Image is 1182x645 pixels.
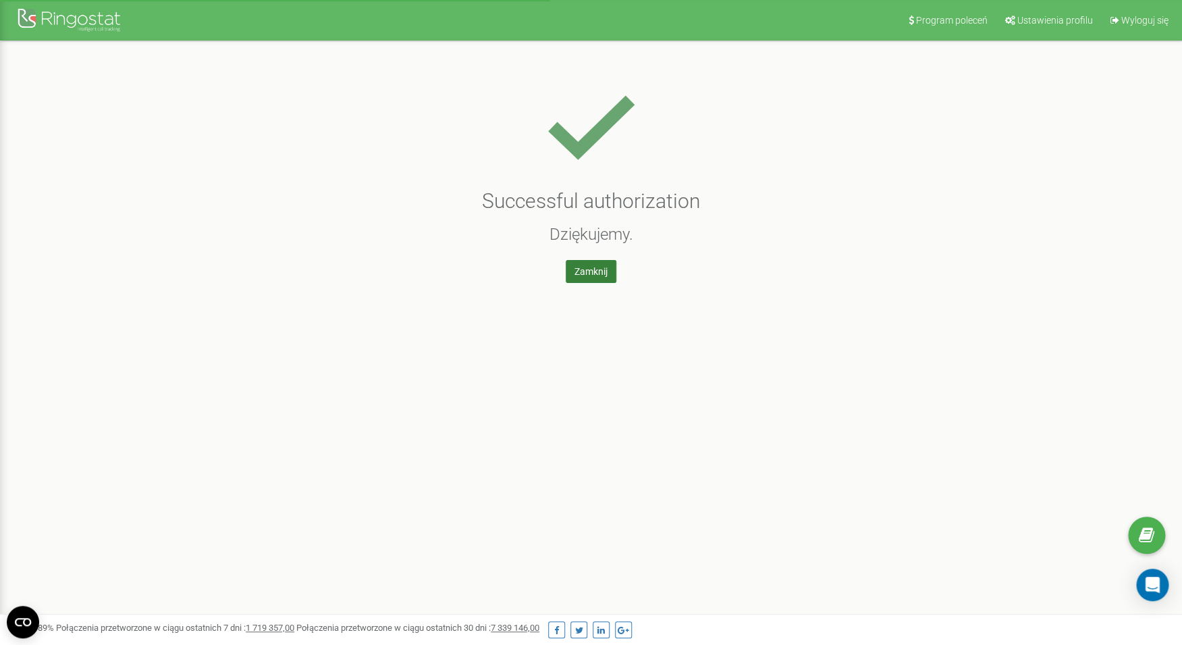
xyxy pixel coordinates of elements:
button: Open CMP widget [7,606,39,638]
u: 7 339 146,00 [491,623,539,633]
span: Połączenia przetworzone w ciągu ostatnich 7 dni : [56,623,294,633]
h1: Successful authorization [306,190,877,212]
span: Program poleceń [916,15,988,26]
a: Zamknij [566,260,616,283]
span: Wyloguj się [1121,15,1168,26]
u: 1 719 357,00 [246,623,294,633]
span: Połączenia przetworzone w ciągu ostatnich 30 dni : [296,623,539,633]
div: Open Intercom Messenger [1136,569,1168,601]
span: Ustawienia profilu [1017,15,1093,26]
h2: Dziękujemy. [306,226,877,243]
